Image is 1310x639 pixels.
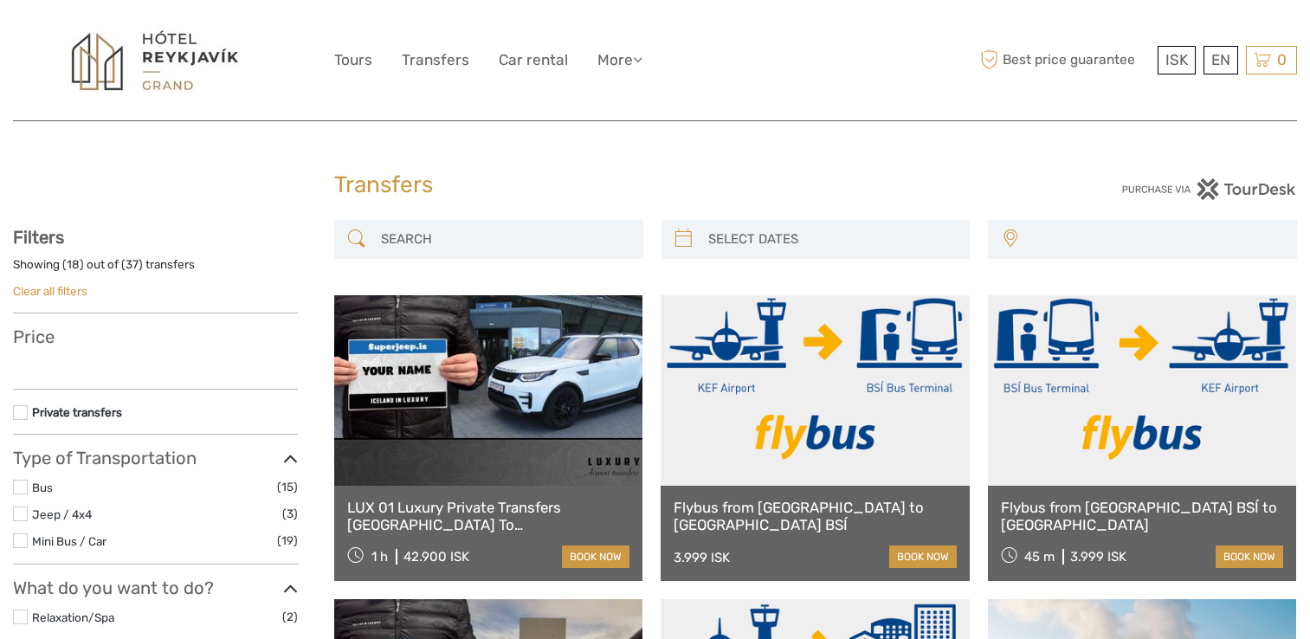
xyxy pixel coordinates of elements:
[597,48,642,73] a: More
[701,224,962,255] input: SELECT DATES
[13,326,298,347] h3: Price
[32,405,122,419] a: Private transfers
[674,550,730,565] div: 3.999 ISK
[374,224,635,255] input: SEARCH
[13,448,298,468] h3: Type of Transportation
[67,256,80,273] label: 18
[32,507,92,521] a: Jeep / 4x4
[282,504,298,524] span: (3)
[371,549,388,565] span: 1 h
[334,48,372,73] a: Tours
[32,610,114,624] a: Relaxation/Spa
[13,284,87,298] a: Clear all filters
[889,545,957,568] a: book now
[13,578,298,598] h3: What do you want to do?
[674,499,956,534] a: Flybus from [GEOGRAPHIC_DATA] to [GEOGRAPHIC_DATA] BSÍ
[60,24,250,97] img: 1297-6b06db7f-02dc-4384-8cae-a6e720e92c06_logo_big.jpg
[562,545,629,568] a: book now
[1121,178,1297,200] img: PurchaseViaTourDesk.png
[347,499,629,534] a: LUX 01 Luxury Private Transfers [GEOGRAPHIC_DATA] To [GEOGRAPHIC_DATA]
[282,607,298,627] span: (2)
[403,549,469,565] div: 42.900 ISK
[1001,499,1283,534] a: Flybus from [GEOGRAPHIC_DATA] BSÍ to [GEOGRAPHIC_DATA]
[277,477,298,497] span: (15)
[402,48,469,73] a: Transfers
[1165,51,1188,68] span: ISK
[1070,549,1126,565] div: 3.999 ISK
[32,534,106,548] a: Mini Bus / Car
[277,531,298,551] span: (19)
[334,171,977,199] h1: Transfers
[1275,51,1289,68] span: 0
[13,256,298,283] div: Showing ( ) out of ( ) transfers
[1216,545,1283,568] a: book now
[126,256,139,273] label: 37
[976,46,1153,74] span: Best price guarantee
[13,227,64,248] strong: Filters
[499,48,568,73] a: Car rental
[1024,549,1055,565] span: 45 m
[1204,46,1238,74] div: EN
[32,481,53,494] a: Bus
